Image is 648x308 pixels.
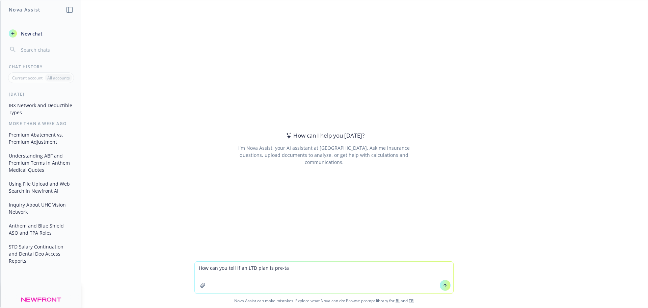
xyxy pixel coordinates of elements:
textarea: How can you tell if an LTD plan is pre-ta [195,262,453,293]
div: More than a week ago [1,121,81,126]
button: STD Salary Continuation and Dental Deo Access Reports [6,241,76,266]
div: Chat History [1,64,81,70]
button: Understanding ABF and Premium Terms in Anthem Medical Quotes [6,150,76,175]
button: New chat [6,27,76,40]
p: All accounts [47,75,70,81]
a: BI [396,298,400,304]
input: Search chats [20,45,73,54]
button: Inquiry About UHC Vision Network [6,199,76,217]
span: New chat [20,30,43,37]
div: How can I help you [DATE]? [284,131,364,140]
button: Anthem and Blue Shield ASO and TPA Roles [6,220,76,238]
a: TR [409,298,414,304]
h1: Nova Assist [9,6,40,13]
div: I'm Nova Assist, your AI assistant at [GEOGRAPHIC_DATA]. Ask me insurance questions, upload docum... [229,144,419,166]
span: Nova Assist can make mistakes. Explore what Nova can do: Browse prompt library for and [3,294,645,308]
button: Using File Upload and Web Search in Newfront AI [6,178,76,196]
p: Current account [12,75,43,81]
div: [DATE] [1,91,81,97]
button: Premium Abatement vs. Premium Adjustment [6,129,76,147]
button: IBX Network and Deductible Types [6,100,76,118]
